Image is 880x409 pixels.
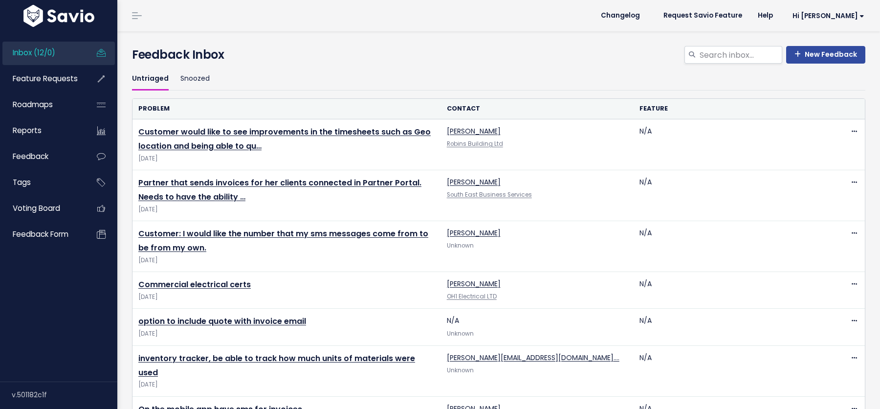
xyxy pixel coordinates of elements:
[634,99,826,119] th: Feature
[138,329,435,339] span: [DATE]
[13,229,68,239] span: Feedback form
[447,366,474,374] span: Unknown
[656,8,750,23] a: Request Savio Feature
[13,99,53,110] span: Roadmaps
[13,47,55,58] span: Inbox (12/0)
[447,242,474,250] span: Unknown
[132,68,865,91] ul: Filter feature requests
[13,151,48,161] span: Feedback
[634,119,826,170] td: N/A
[2,68,81,90] a: Feature Requests
[447,330,474,338] span: Unknown
[138,316,306,327] a: option to include quote with invoice email
[2,145,81,168] a: Feedback
[132,99,441,119] th: Problem
[447,140,503,148] a: Robins Building Ltd
[781,8,872,23] a: Hi [PERSON_NAME]
[132,46,865,64] h4: Feedback Inbox
[2,42,81,64] a: Inbox (12/0)
[441,309,634,345] td: N/A
[138,279,251,290] a: Commercial electrical certs
[634,170,826,221] td: N/A
[447,279,501,289] a: [PERSON_NAME]
[601,12,640,19] span: Changelog
[138,204,435,215] span: [DATE]
[447,228,501,238] a: [PERSON_NAME]
[634,345,826,396] td: N/A
[447,177,501,187] a: [PERSON_NAME]
[2,93,81,116] a: Roadmaps
[21,5,97,27] img: logo-white.9d6f32f41409.svg
[138,126,431,152] a: Customer would like to see improvements in the timesheets such as Geo location and being able to qu…
[138,228,428,253] a: Customer: I would like the number that my sms messages come from to be from my own.
[634,272,826,309] td: N/A
[13,125,42,136] span: Reports
[138,154,435,164] span: [DATE]
[441,99,634,119] th: Contact
[447,126,501,136] a: [PERSON_NAME]
[447,293,497,300] a: OH1 Electrical LTD
[180,68,210,91] a: Snoozed
[2,171,81,194] a: Tags
[13,203,60,213] span: Voting Board
[447,353,619,363] a: [PERSON_NAME][EMAIL_ADDRESS][DOMAIN_NAME].…
[699,46,782,64] input: Search inbox...
[634,221,826,272] td: N/A
[138,255,435,266] span: [DATE]
[138,292,435,302] span: [DATE]
[138,177,421,203] a: Partner that sends invoices for her clients connected in Partner Portal. Needs to have the ability …
[786,46,865,64] a: New Feedback
[12,382,117,408] div: v.501182c1f
[132,68,169,91] a: Untriaged
[138,380,435,390] span: [DATE]
[2,223,81,246] a: Feedback form
[13,177,31,187] span: Tags
[792,12,864,20] span: Hi [PERSON_NAME]
[634,309,826,345] td: N/A
[447,191,532,199] a: South East Business Services
[2,119,81,142] a: Reports
[138,353,415,378] a: inventory tracker, be able to track how much units of materials were used
[750,8,781,23] a: Help
[2,197,81,220] a: Voting Board
[13,73,78,84] span: Feature Requests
